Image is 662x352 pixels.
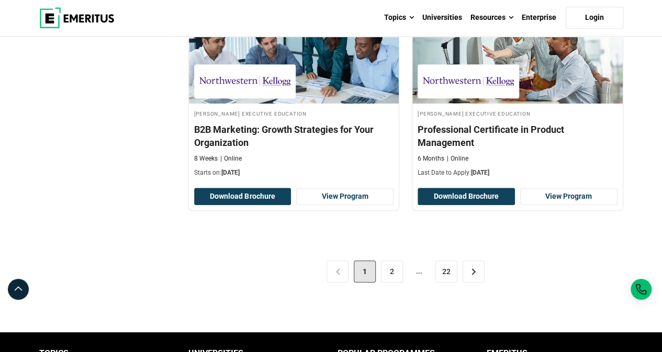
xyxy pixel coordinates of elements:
a: View Program [296,188,394,206]
button: Download Brochure [418,188,515,206]
img: Kellogg Executive Education [423,70,514,93]
span: [DATE] [471,169,489,176]
a: View Program [520,188,618,206]
span: [DATE] [221,169,240,176]
p: Starts on: [194,168,394,177]
a: Login [566,7,623,29]
button: Download Brochure [194,188,291,206]
h4: B2B Marketing: Growth Strategies for Your Organization [194,123,394,149]
h4: Professional Certificate in Product Management [418,123,618,149]
span: 1 [354,260,376,282]
a: > [463,260,485,282]
a: 22 [435,260,457,282]
img: Kellogg Executive Education [199,70,290,93]
p: 6 Months [418,154,444,163]
h4: [PERSON_NAME] Executive Education [194,109,394,118]
p: Last Date to Apply: [418,168,618,177]
h4: [PERSON_NAME] Executive Education [418,109,618,118]
p: 8 Weeks [194,154,218,163]
p: Online [220,154,242,163]
span: ... [408,260,430,282]
p: Online [447,154,468,163]
a: 2 [381,260,403,282]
